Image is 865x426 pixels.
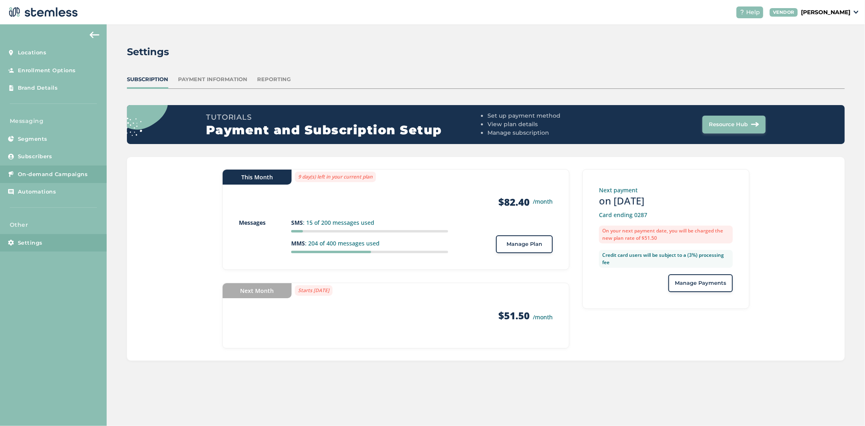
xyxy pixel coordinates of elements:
[770,8,798,17] div: VENDOR
[206,112,484,123] h3: Tutorials
[18,49,47,57] span: Locations
[257,75,291,84] div: Reporting
[18,84,58,92] span: Brand Details
[18,170,88,179] span: On-demand Campaigns
[740,10,745,15] img: icon-help-white-03924b79.svg
[115,77,168,136] img: circle_dots-9438f9e3.svg
[487,120,625,129] li: View plan details
[668,274,733,292] button: Manage Payments
[854,11,859,14] img: icon_down-arrow-small-66adaf34.svg
[291,219,303,226] strong: SMS
[487,112,625,120] li: Set up payment method
[801,8,850,17] p: [PERSON_NAME]
[496,235,553,253] button: Manage Plan
[90,32,99,38] img: icon-arrow-back-accent-c549486e.svg
[709,120,748,129] span: Resource Hub
[599,194,733,207] h3: on [DATE]
[18,67,76,75] span: Enrollment Options
[18,239,43,247] span: Settings
[291,239,448,247] p: : 204 of 400 messages used
[702,116,766,133] button: Resource Hub
[291,218,448,227] p: : 15 of 200 messages used
[599,211,733,219] p: Card ending 0287
[533,313,553,321] small: /month
[18,135,47,143] span: Segments
[206,123,484,138] h2: Payment and Subscription Setup
[127,45,169,59] h2: Settings
[223,170,292,185] div: This Month
[239,218,291,227] p: Messages
[599,226,733,243] label: On your next payment date, you will be charged the new plan rate of $51.50
[291,239,305,247] strong: MMS
[599,186,733,194] p: Next payment
[6,4,78,20] img: logo-dark-0685b13c.svg
[295,285,333,296] label: Starts [DATE]
[498,309,530,322] strong: $51.50
[178,75,247,84] div: Payment Information
[507,240,542,248] span: Manage Plan
[498,196,530,209] strong: $82.40
[487,129,625,137] li: Manage subscription
[675,279,726,287] span: Manage Payments
[223,283,292,298] div: Next Month
[599,250,733,268] label: Credit card users will be subject to a (3%) processing fee
[824,387,865,426] iframe: Chat Widget
[18,188,56,196] span: Automations
[746,8,760,17] span: Help
[295,172,376,182] label: 9 day(s) left in your current plan
[127,75,168,84] div: Subscription
[18,153,52,161] span: Subscribers
[533,197,553,206] small: /month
